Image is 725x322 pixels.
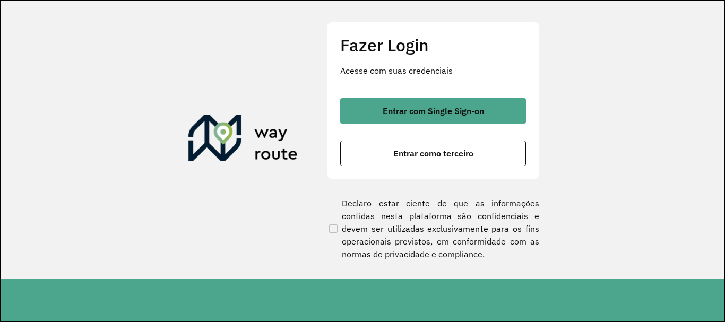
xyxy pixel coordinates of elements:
p: Acesse com suas credenciais [340,64,526,77]
label: Declaro estar ciente de que as informações contidas nesta plataforma são confidenciais e devem se... [327,197,539,260]
h2: Fazer Login [340,35,526,55]
button: button [340,141,526,166]
span: Entrar como terceiro [393,149,473,158]
span: Entrar com Single Sign-on [383,107,484,115]
img: Roteirizador AmbevTech [188,115,298,166]
button: button [340,98,526,124]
